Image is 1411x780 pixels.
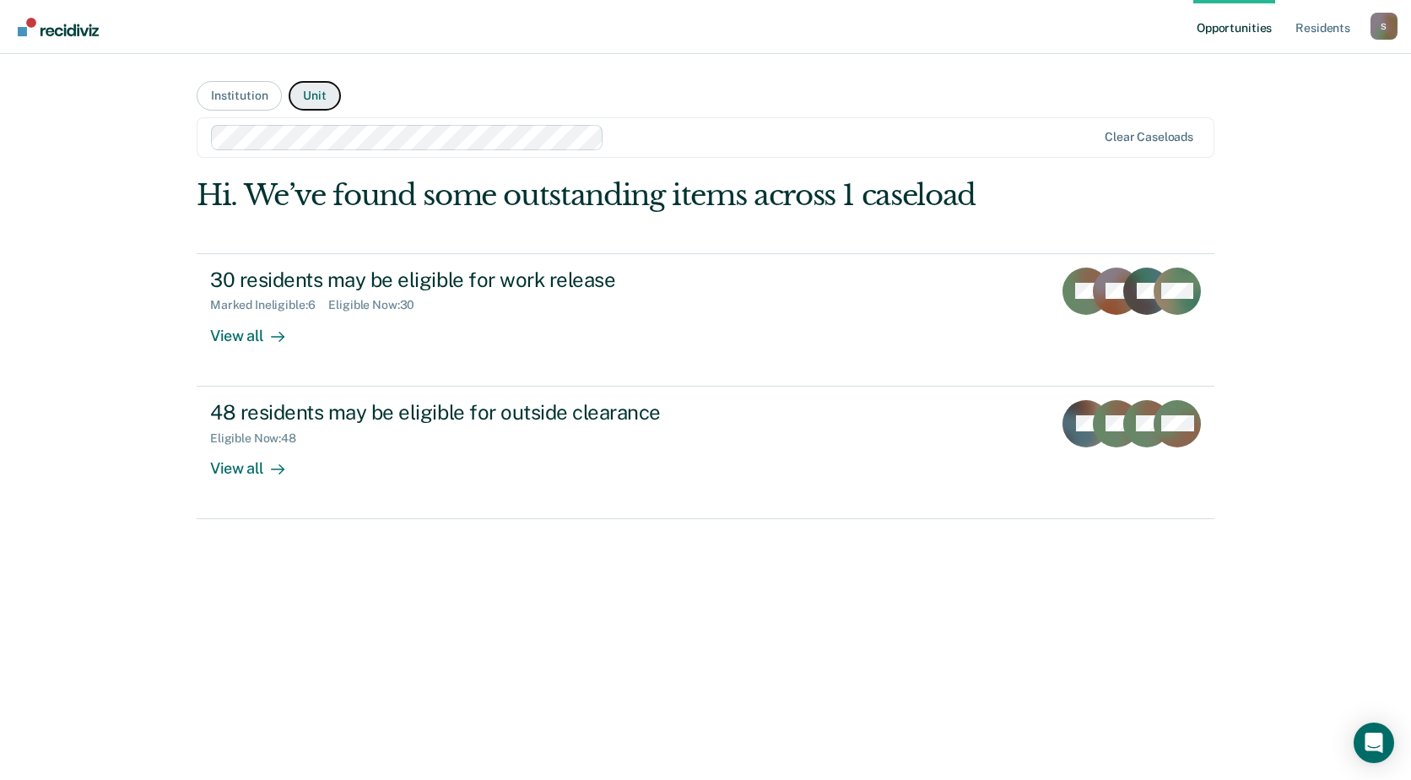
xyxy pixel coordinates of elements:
[289,81,340,111] button: Unit
[197,387,1214,519] a: 48 residents may be eligible for outside clearanceEligible Now:48View all
[197,253,1214,387] a: 30 residents may be eligible for work releaseMarked Ineligible:6Eligible Now:30View all
[1370,13,1397,40] button: Profile dropdown button
[1370,13,1397,40] div: S
[210,445,305,478] div: View all
[210,400,803,425] div: 48 residents may be eligible for outside clearance
[197,81,282,111] button: Institution
[1354,723,1394,763] div: Open Intercom Messenger
[210,312,305,345] div: View all
[1105,130,1193,144] div: Clear caseloads
[328,298,428,312] div: Eligible Now : 30
[18,18,99,36] img: Recidiviz
[210,298,328,312] div: Marked Ineligible : 6
[210,268,803,292] div: 30 residents may be eligible for work release
[210,431,310,446] div: Eligible Now : 48
[197,178,1011,213] div: Hi. We’ve found some outstanding items across 1 caseload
